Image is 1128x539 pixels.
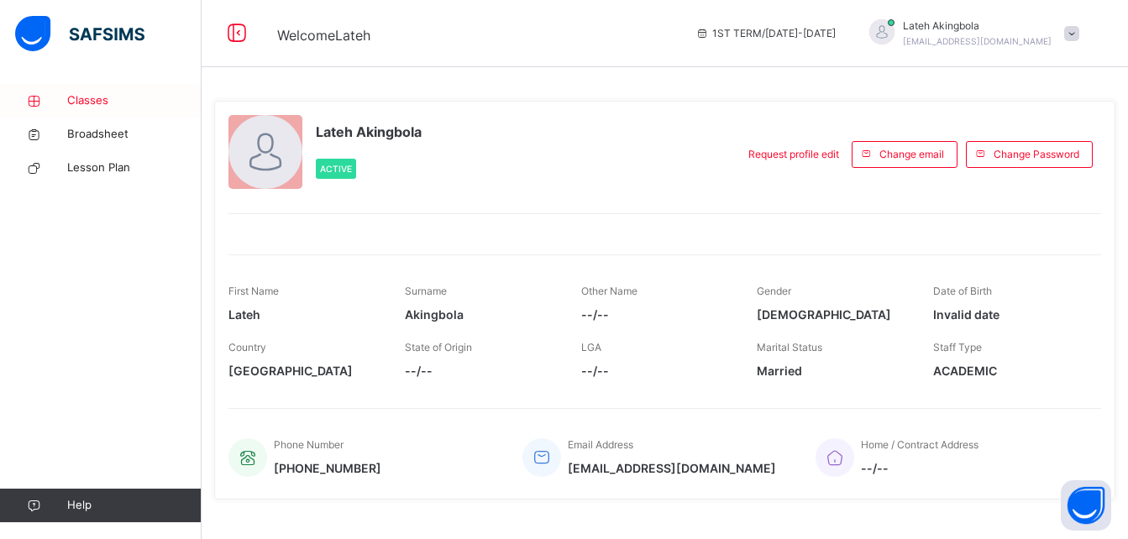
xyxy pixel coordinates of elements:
[228,341,266,353] span: Country
[1061,480,1111,531] button: Open asap
[568,459,776,477] span: [EMAIL_ADDRESS][DOMAIN_NAME]
[320,164,352,174] span: Active
[228,362,380,379] span: [GEOGRAPHIC_DATA]
[581,362,732,379] span: --/--
[879,147,944,162] span: Change email
[405,362,556,379] span: --/--
[67,160,202,176] span: Lesson Plan
[405,341,472,353] span: State of Origin
[581,285,637,297] span: Other Name
[274,459,381,477] span: [PHONE_NUMBER]
[581,306,732,323] span: --/--
[581,341,601,353] span: LGA
[861,438,978,451] span: Home / Contract Address
[757,306,908,323] span: [DEMOGRAPHIC_DATA]
[757,341,822,353] span: Marital Status
[994,147,1079,162] span: Change Password
[933,362,1084,379] span: ACADEMIC
[933,285,992,297] span: Date of Birth
[405,306,556,323] span: Akingbola
[67,92,202,109] span: Classes
[568,438,633,451] span: Email Address
[933,306,1084,323] span: Invalid date
[903,36,1052,46] span: [EMAIL_ADDRESS][DOMAIN_NAME]
[316,122,422,142] span: Lateh Akingbola
[748,147,839,162] span: Request profile edit
[757,362,908,379] span: Married
[757,285,791,297] span: Gender
[853,18,1088,49] div: LatehAkingbola
[695,26,836,41] span: session/term information
[903,18,1052,34] span: Lateh Akingbola
[67,126,202,143] span: Broadsheet
[274,438,344,451] span: Phone Number
[933,341,982,353] span: Staff Type
[405,285,447,297] span: Surname
[277,27,370,44] span: Welcome Lateh
[861,459,978,477] span: --/--
[67,497,201,514] span: Help
[15,16,144,51] img: safsims
[228,285,279,297] span: First Name
[228,306,380,323] span: Lateh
